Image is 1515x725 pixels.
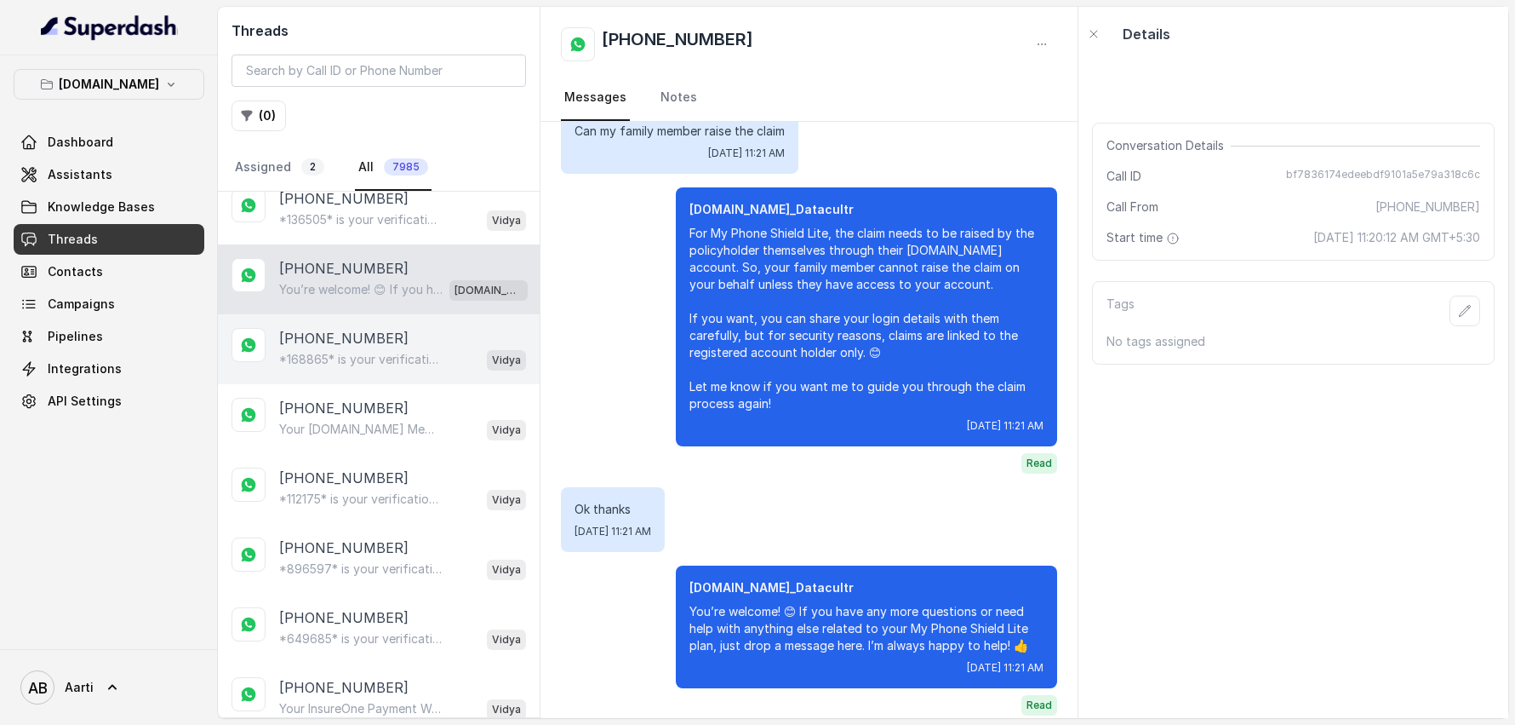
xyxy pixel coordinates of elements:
[65,679,94,696] span: Aarti
[561,75,1057,121] nav: Tabs
[279,538,409,558] p: [PHONE_NUMBER]
[575,501,651,518] p: Ok thanks
[967,419,1043,433] span: [DATE] 11:21 AM
[492,701,521,718] p: Vidya
[14,192,204,222] a: Knowledge Bases
[355,145,432,191] a: All7985
[279,398,409,418] p: [PHONE_NUMBER]
[967,661,1043,675] span: [DATE] 11:21 AM
[689,579,1043,596] p: [DOMAIN_NAME]_Datacultr
[232,20,526,41] h2: Threads
[492,561,521,578] p: Vidya
[1375,199,1480,216] span: [PHONE_NUMBER]
[575,525,651,538] span: [DATE] 11:21 AM
[48,166,112,183] span: Assistants
[59,74,159,95] p: [DOMAIN_NAME]
[1106,333,1480,350] p: No tags assigned
[279,328,409,348] p: [PHONE_NUMBER]
[232,145,328,191] a: Assigned2
[14,127,204,158] a: Dashboard
[561,75,630,121] a: Messages
[232,55,526,87] input: Search by Call ID or Phone Number
[492,352,521,369] p: Vidya
[492,492,521,509] p: Vidya
[279,281,443,298] p: You’re welcome! 😊 If you have any more questions or need help with anything else related to your ...
[689,225,1043,412] p: For My Phone Shield Lite, the claim needs to be raised by the policyholder themselves through the...
[1123,24,1170,44] p: Details
[232,101,286,131] button: (0)
[14,321,204,352] a: Pipelines
[1021,453,1057,474] span: Read
[48,263,103,280] span: Contacts
[14,224,204,255] a: Threads
[301,158,324,175] span: 2
[279,607,409,628] p: [PHONE_NUMBER]
[48,360,122,377] span: Integrations
[602,27,753,61] h2: [PHONE_NUMBER]
[279,188,409,209] p: [PHONE_NUMBER]
[657,75,700,121] a: Notes
[14,69,204,100] button: [DOMAIN_NAME]
[14,289,204,319] a: Campaigns
[279,700,443,717] p: Your InsureOne Payment Was Successful Hi, Thanks for your payment of ₹48! You can now login to th...
[48,231,98,248] span: Threads
[28,679,48,697] text: AB
[575,123,785,140] p: Can my family member raise the claim
[48,134,113,151] span: Dashboard
[1106,229,1183,246] span: Start time
[14,256,204,287] a: Contacts
[14,386,204,417] a: API Settings
[492,631,521,648] p: Vidya
[1106,168,1141,185] span: Call ID
[279,677,409,698] p: [PHONE_NUMBER]
[48,328,103,345] span: Pipelines
[279,630,443,647] p: *649685* is your verification code. For your security, do not share this code.
[14,664,204,711] a: Aarti
[48,393,122,410] span: API Settings
[492,212,521,229] p: Vidya
[48,296,115,313] span: Campaigns
[1106,137,1231,154] span: Conversation Details
[279,351,443,368] p: *168865* is your verification code. For your security, do not share this code.
[454,282,523,299] p: [DOMAIN_NAME]_Datacultr
[41,14,178,41] img: light.svg
[48,199,155,216] span: Knowledge Bases
[1106,296,1135,326] p: Tags
[14,159,204,190] a: Assistants
[384,158,428,175] span: 7985
[708,147,785,160] span: [DATE] 11:21 AM
[492,422,521,439] p: Vidya
[279,491,443,508] p: *112175* is your verification code. For your security, do not share this code.
[1106,199,1158,216] span: Call From
[279,561,443,578] p: *896597* is your verification code. For your security, do not share this code.
[1286,168,1480,185] span: bf7836174edeebdf9101a5e79a318c6c
[1313,229,1480,246] span: [DATE] 11:20:12 AM GMT+5:30
[279,211,443,228] p: *136505* is your verification code. For your security, do not share this code.
[279,468,409,488] p: [PHONE_NUMBER]
[14,354,204,384] a: Integrations
[1021,695,1057,716] span: Read
[279,421,443,438] p: Your [DOMAIN_NAME] Membership Is Now Active! Your membership number sompo-adld09250001 is now act...
[232,145,526,191] nav: Tabs
[279,258,409,279] p: [PHONE_NUMBER]
[689,201,1043,218] p: [DOMAIN_NAME]_Datacultr
[689,603,1043,654] p: You’re welcome! 😊 If you have any more questions or need help with anything else related to your ...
